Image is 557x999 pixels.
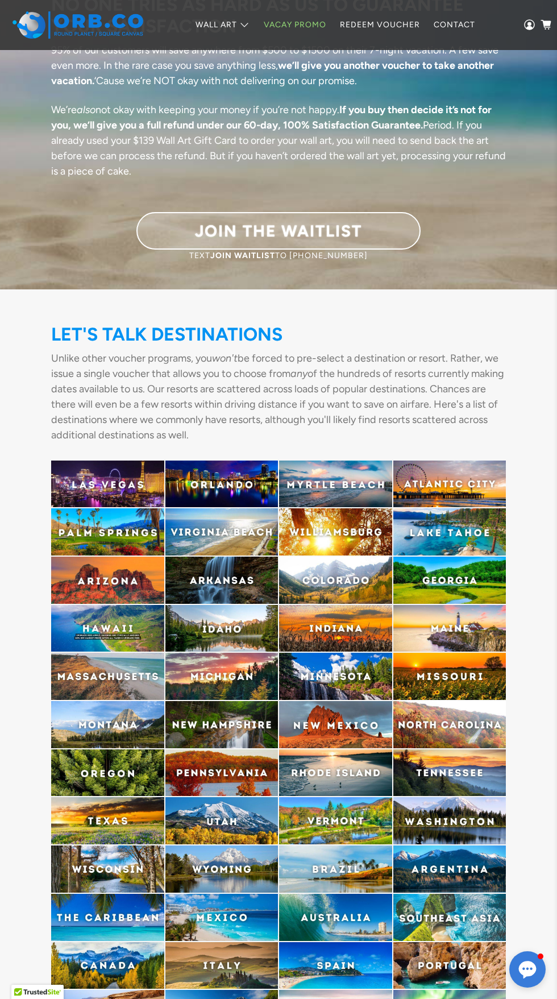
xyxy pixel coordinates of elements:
[51,103,506,177] span: We’re not okay with keeping your money if you’re not happy. Period. If you already used your $139...
[189,10,257,40] a: Wall Art
[427,10,482,40] a: Contact
[51,103,492,131] strong: If you buy then decide it’s not for you, we’ll give you a full refund under our 60-day, 100% Sati...
[77,103,95,116] em: also
[290,367,307,380] em: any
[136,212,421,250] a: JOIN THE WAITLIST
[210,251,275,260] strong: JOIN WAITLIST
[212,352,238,364] em: won't
[333,10,427,40] a: Redeem Voucher
[509,951,546,988] button: Open chat window
[51,352,504,395] span: Unlike other voucher programs, you be forced to pre-select a destination or resort. Rather, we is...
[51,383,498,441] span: ur resorts are scattered across loads of popular destinations. Chances are there will even be a f...
[189,251,368,260] span: TEXT TO [PHONE_NUMBER]
[51,44,498,87] span: 95% of our customers will save anywhere from $500 to $1500 on their 7-night vacation. A few save ...
[257,10,333,40] a: Vacay Promo
[51,59,494,87] strong: we’ll give you another voucher to take another vacation.
[51,324,506,345] h2: LET'S TALK DESTINATIONS
[189,250,368,260] a: TEXTJOIN WAITLISTTO [PHONE_NUMBER]
[195,221,362,241] b: JOIN THE WAITLIST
